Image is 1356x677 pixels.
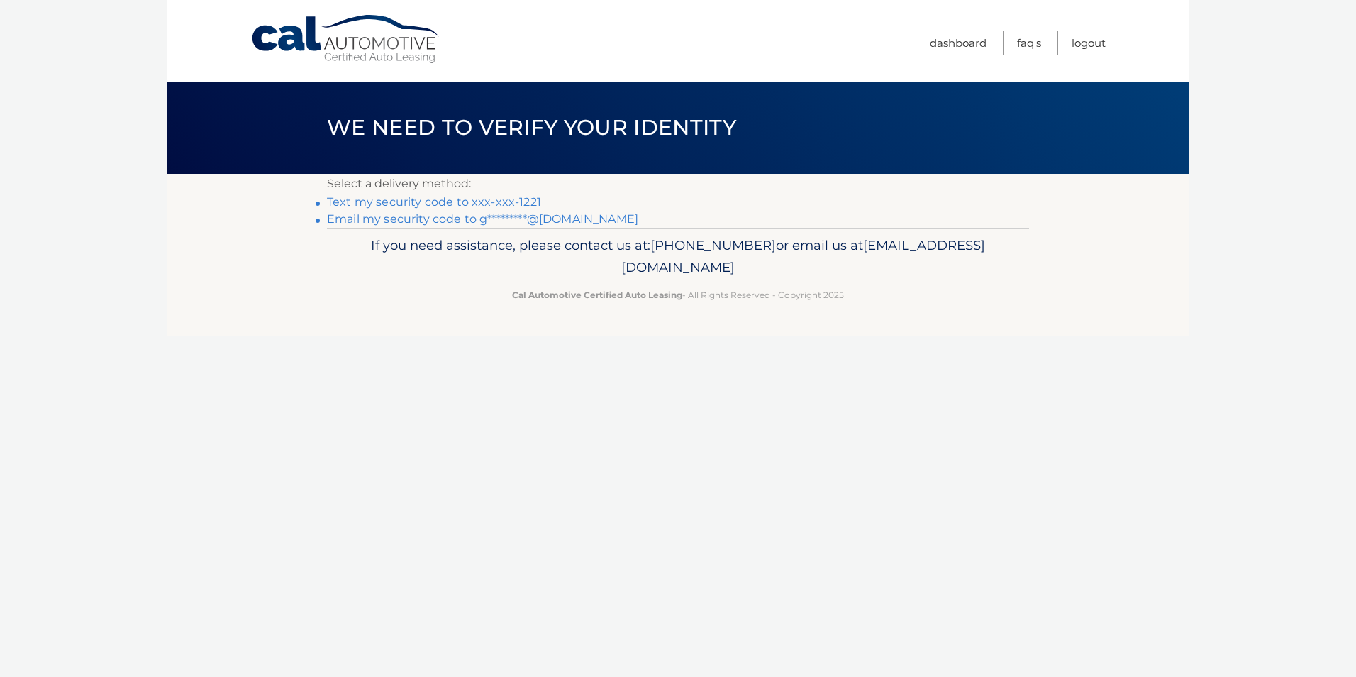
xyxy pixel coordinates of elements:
[327,174,1029,194] p: Select a delivery method:
[327,114,736,141] span: We need to verify your identity
[1072,31,1106,55] a: Logout
[327,195,541,209] a: Text my security code to xxx-xxx-1221
[650,237,776,253] span: [PHONE_NUMBER]
[930,31,987,55] a: Dashboard
[327,212,638,226] a: Email my security code to g*********@[DOMAIN_NAME]
[1017,31,1041,55] a: FAQ's
[512,290,682,300] strong: Cal Automotive Certified Auto Leasing
[250,14,442,65] a: Cal Automotive
[336,287,1020,302] p: - All Rights Reserved - Copyright 2025
[336,234,1020,280] p: If you need assistance, please contact us at: or email us at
